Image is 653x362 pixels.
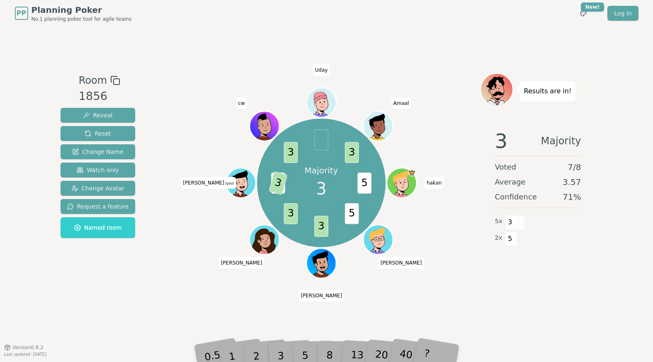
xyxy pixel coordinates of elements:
span: Average [495,176,526,188]
span: 3 [284,203,298,224]
span: Reveal [83,111,112,119]
span: Majority [541,131,581,151]
span: Change Avatar [71,184,124,192]
span: Click to change your name [313,64,330,76]
a: PPPlanning PokerNo.1 planning poker tool for agile teams [15,4,132,22]
span: No.1 planning poker tool for agile teams [32,16,132,22]
button: Named room [61,217,136,238]
span: 3 [505,215,515,229]
button: Request a feature [61,199,136,214]
div: 1856 [79,88,120,105]
span: Room [79,73,107,88]
span: Request a feature [67,202,129,211]
span: 3 [284,142,298,163]
span: Watch only [77,166,119,174]
span: Voted [495,161,517,173]
p: Majority [305,165,338,176]
button: Version0.9.2 [4,344,44,351]
span: Confidence [495,191,537,203]
button: Watch only [61,163,136,177]
span: 3 [495,131,508,151]
button: Change Name [61,144,136,159]
p: Results are in! [524,85,572,97]
button: Click to change your avatar [227,169,255,197]
span: Planning Poker [32,4,132,16]
button: New! [576,6,591,21]
span: Change Name [72,148,123,156]
span: 3 [269,171,288,194]
span: PP [17,8,26,18]
span: 3 [345,142,359,163]
span: Click to change your name [425,177,444,189]
div: New! [581,2,604,12]
span: (you) [224,182,234,185]
button: Change Avatar [61,181,136,196]
span: 3 [316,176,326,201]
span: 5 [357,172,371,193]
span: 7 / 8 [568,161,581,173]
span: Reset [85,129,111,138]
span: 3 [314,216,328,236]
span: Version 0.9.2 [12,344,44,351]
span: Last updated: [DATE] [4,352,46,357]
span: hakan is the host [408,169,415,176]
a: Log in [607,6,638,21]
span: Click to change your name [299,290,344,301]
span: 5 [505,232,515,246]
span: Click to change your name [391,97,411,109]
span: Click to change your name [219,257,265,269]
button: Reset [61,126,136,141]
span: 71 % [563,191,581,203]
span: Click to change your name [236,97,247,109]
span: 5 x [495,217,502,226]
span: Click to change your name [379,257,424,269]
span: 5 [345,203,359,224]
span: Click to change your name [181,177,236,189]
span: 2 x [495,233,502,243]
button: Reveal [61,108,136,123]
span: Named room [74,224,122,232]
span: 3.57 [563,176,581,188]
